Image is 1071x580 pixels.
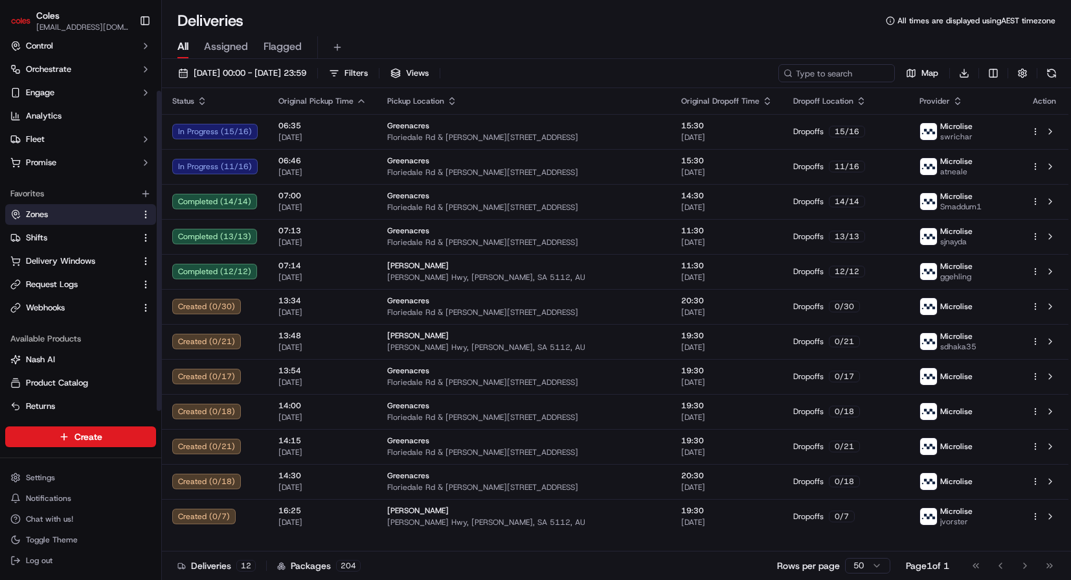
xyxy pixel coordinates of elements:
[387,342,660,353] span: [PERSON_NAME] Hwy, [PERSON_NAME], SA 5112, AU
[36,22,129,32] span: [EMAIL_ADDRESS][DOMAIN_NAME]
[10,354,151,365] a: Nash AI
[387,482,660,493] span: Floriedale Rd & [PERSON_NAME][STREET_ADDRESS]
[344,67,368,79] span: Filters
[5,204,156,225] button: Zones
[264,39,302,54] span: Flagged
[278,261,366,271] span: 07:14
[829,511,855,522] div: 0 / 7
[920,228,937,245] img: microlise_logo.jpeg
[278,470,366,481] span: 14:30
[920,158,937,175] img: microlise_logo.jpeg
[5,251,156,272] button: Delivery Windows
[26,133,45,145] span: Fleet
[10,255,135,267] a: Delivery Windows
[278,132,366,143] span: [DATE]
[278,202,366,213] span: [DATE]
[13,189,23,200] div: 📗
[681,261,772,271] span: 11:30
[793,441,824,452] span: Dropoffs
[940,342,976,352] span: sdhaka35
[278,331,366,341] span: 13:48
[920,438,937,455] img: microlise_logo.jpeg
[8,183,104,206] a: 📗Knowledge Base
[5,183,156,204] div: Favorites
[793,406,824,417] span: Dropoffs
[681,237,772,248] span: [DATE]
[5,373,156,393] button: Product Catalog
[940,156,973,167] span: Microlise
[940,226,973,237] span: Microlise
[10,232,135,244] a: Shifts
[829,266,865,277] div: 12 / 12
[26,354,55,365] span: Nash AI
[5,5,134,36] button: ColesColes[EMAIL_ADDRESS][DOMAIN_NAME]
[387,96,444,106] span: Pickup Location
[681,470,772,481] span: 20:30
[387,470,429,481] span: Greenacres
[109,189,120,200] div: 💻
[681,400,772,411] span: 19:30
[5,227,156,248] button: Shifts
[681,96,760,106] span: Original Dropoff Time
[387,400,429,411] span: Greenacres
[26,232,47,244] span: Shifts
[681,226,772,236] span: 11:30
[26,209,48,220] span: Zones
[387,191,429,201] span: Greenacres
[681,121,772,131] span: 15:30
[278,517,366,528] span: [DATE]
[387,167,660,178] span: Floriedale Rd & [PERSON_NAME][STREET_ADDRESS]
[681,167,772,178] span: [DATE]
[172,96,194,106] span: Status
[104,183,213,206] a: 💻API Documentation
[829,301,860,312] div: 0 / 30
[91,219,157,229] a: Powered byPylon
[681,377,772,388] span: [DATE]
[681,412,772,423] span: [DATE]
[793,126,824,137] span: Dropoffs
[387,296,429,306] span: Greenacres
[829,371,860,382] div: 0 / 17
[793,511,824,522] span: Dropoffs
[5,59,156,80] button: Orchestrate
[919,96,950,106] span: Provider
[5,551,156,570] button: Log out
[387,447,660,458] span: Floriedale Rd & [PERSON_NAME][STREET_ADDRESS]
[681,342,772,353] span: [DATE]
[278,167,366,178] span: [DATE]
[793,371,824,382] span: Dropoffs
[681,272,772,283] span: [DATE]
[793,266,824,277] span: Dropoffs
[278,505,366,516] span: 16:25
[829,161,865,172] div: 11 / 16
[5,396,156,417] button: Returns
[5,510,156,528] button: Chat with us!
[940,167,973,177] span: atneale
[940,476,973,487] span: Microlise
[829,196,865,207] div: 14 / 14
[74,430,102,443] span: Create
[26,157,56,168] span: Promise
[278,365,366,376] span: 13:54
[278,447,366,458] span: [DATE]
[387,272,660,283] span: [PERSON_NAME] Hwy, [PERSON_NAME], SA 5112, AU
[940,516,973,527] span: jvorster
[920,333,937,350] img: microlise_logo.jpeg
[278,156,366,166] span: 06:46
[920,473,937,490] img: microlise_logo.jpeg
[44,137,164,147] div: We're available if you need us!
[177,559,256,572] div: Deliveries
[5,297,156,318] button: Webhooks
[777,559,840,572] p: Rows per page
[278,272,366,283] span: [DATE]
[10,377,151,389] a: Product Catalog
[5,152,156,173] button: Promise
[385,64,434,82] button: Views
[387,156,429,166] span: Greenacres
[10,209,135,220] a: Zones
[681,307,772,318] span: [DATE]
[900,64,944,82] button: Map
[26,555,52,566] span: Log out
[387,307,660,318] span: Floriedale Rd & [PERSON_NAME][STREET_ADDRESS]
[681,296,772,306] span: 20:30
